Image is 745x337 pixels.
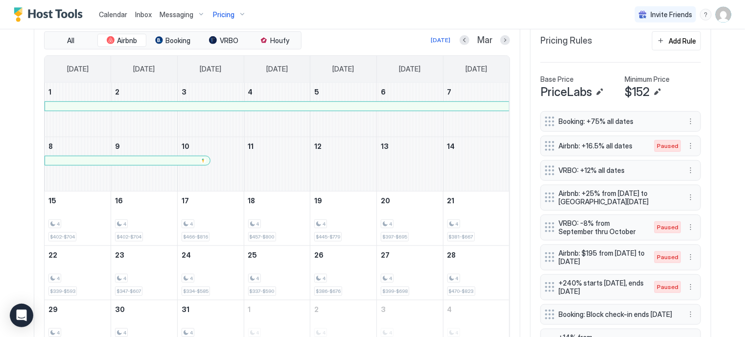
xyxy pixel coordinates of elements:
a: April 2, 2026 [310,300,376,318]
div: menu [685,192,697,203]
span: 1 [48,88,51,96]
span: 4 [389,221,392,227]
span: 31 [182,305,189,313]
span: $397-$695 [382,234,407,240]
span: $402-$704 [116,234,141,240]
span: Minimum Price [625,75,670,84]
span: 7 [447,88,452,96]
span: [DATE] [200,65,221,73]
span: 5 [314,88,319,96]
span: Paused [657,142,678,150]
span: 2 [115,88,119,96]
button: Booking [148,34,197,48]
span: All [68,36,75,45]
button: Add Rule [652,31,701,50]
span: 4 [190,275,193,282]
span: 10 [182,142,189,150]
td: March 28, 2026 [443,245,510,300]
td: March 6, 2026 [377,83,443,137]
span: Calendar [99,10,127,19]
span: 27 [381,251,390,259]
button: Houfy [250,34,299,48]
span: [DATE] [266,65,288,73]
span: $337-$590 [250,288,275,294]
span: 11 [248,142,254,150]
span: $334-$585 [183,288,209,294]
span: 4 [389,275,392,282]
span: 4 [256,275,259,282]
span: $402-$704 [50,234,75,240]
span: 4 [123,330,126,336]
span: Base Price [540,75,574,84]
td: March 24, 2026 [177,245,244,300]
span: Booking: Block check-in ends [DATE] [559,310,675,319]
span: 17 [182,196,189,205]
span: $339-$593 [50,288,75,294]
span: 4 [323,221,326,227]
button: Edit [594,86,605,98]
button: VRBO [199,34,248,48]
span: $470-$823 [449,288,474,294]
button: Previous month [460,35,469,45]
span: Booking [166,36,191,45]
div: menu [700,9,712,21]
button: More options [685,116,697,127]
a: March 7, 2026 [443,83,510,101]
a: March 12, 2026 [310,137,376,155]
span: 15 [48,196,56,205]
td: March 12, 2026 [310,137,377,191]
a: March 4, 2026 [244,83,310,101]
span: Airbnb: +16.5% all dates [559,142,645,150]
a: Tuesday [190,56,231,82]
td: March 5, 2026 [310,83,377,137]
a: March 30, 2026 [111,300,177,318]
td: March 3, 2026 [177,83,244,137]
div: menu [685,165,697,176]
td: March 14, 2026 [443,137,510,191]
a: March 9, 2026 [111,137,177,155]
span: Paused [657,223,678,232]
a: Saturday [456,56,497,82]
span: 4 [190,221,193,227]
a: March 19, 2026 [310,192,376,210]
a: March 17, 2026 [178,192,244,210]
a: March 21, 2026 [443,192,510,210]
a: April 1, 2026 [244,300,310,318]
span: 1 [248,305,251,313]
a: March 2, 2026 [111,83,177,101]
span: [DATE] [466,65,487,73]
a: March 13, 2026 [377,137,443,155]
span: Pricing [213,10,234,19]
button: [DATE] [429,34,452,46]
span: Airbnb [117,36,138,45]
div: menu [685,281,697,293]
span: 4 [456,221,459,227]
span: 25 [248,251,257,259]
a: Sunday [57,56,98,82]
a: Host Tools Logo [14,7,87,22]
span: $381-$667 [449,234,473,240]
a: March 1, 2026 [45,83,111,101]
span: 18 [248,196,256,205]
td: March 8, 2026 [45,137,111,191]
span: 4 [447,305,452,313]
a: March 3, 2026 [178,83,244,101]
span: $347-$607 [116,288,141,294]
div: menu [685,140,697,152]
span: 4 [248,88,253,96]
a: March 23, 2026 [111,246,177,264]
td: March 15, 2026 [45,191,111,245]
div: menu [685,251,697,263]
button: More options [685,309,697,320]
span: Inbox [135,10,152,19]
span: 4 [256,221,259,227]
a: March 20, 2026 [377,192,443,210]
span: PriceLabs [540,85,592,99]
span: 22 [48,251,57,259]
a: March 16, 2026 [111,192,177,210]
td: March 7, 2026 [443,83,510,137]
a: March 22, 2026 [45,246,111,264]
div: menu [685,116,697,127]
td: March 27, 2026 [377,245,443,300]
span: 4 [123,275,126,282]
